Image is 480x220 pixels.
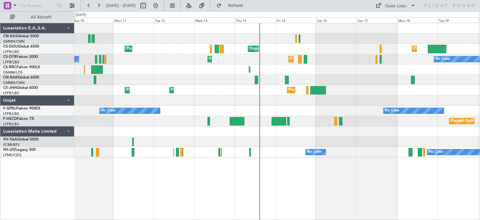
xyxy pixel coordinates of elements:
[3,34,17,38] span: CN-KAS
[127,44,225,54] div: Planned Maint [GEOGRAPHIC_DATA] ([GEOGRAPHIC_DATA])
[72,17,113,23] div: Sun 10
[3,86,38,90] a: CS-JHHGlobal 6000
[16,15,66,19] span: All Aircraft
[3,148,16,152] span: 9H-LPZ
[127,85,225,95] div: Planned Maint [GEOGRAPHIC_DATA] ([GEOGRAPHIC_DATA])
[3,34,39,38] a: CN-KASGlobal 5000
[3,60,19,64] a: LFPB/LBG
[3,55,38,59] a: CS-DTRFalcon 2000
[356,17,397,23] div: Sun 17
[154,17,194,23] div: Tue 12
[3,80,25,85] a: GMMN/CMN
[209,54,241,64] div: Planned Maint Sofia
[397,17,437,23] div: Mon 18
[290,54,389,64] div: Planned Maint [GEOGRAPHIC_DATA] ([GEOGRAPHIC_DATA])
[3,148,36,152] a: 9H-LPZLegacy 500
[194,17,235,23] div: Wed 13
[436,54,450,64] div: No Crew
[101,106,116,115] div: No Crew
[316,17,357,23] div: Sat 16
[289,85,387,95] div: Planned Maint [GEOGRAPHIC_DATA] ([GEOGRAPHIC_DATA])
[3,122,19,126] a: LFPB/LBG
[3,111,19,116] a: LFPB/LBG
[7,12,68,22] button: All Aircraft
[106,3,136,8] span: [DATE] - [DATE]
[3,70,22,75] a: DNMM/LOS
[3,65,17,69] span: CS-RRC
[372,1,419,11] button: Quick Links
[3,86,17,90] span: CS-JHH
[385,3,406,9] div: Quick Links
[250,44,352,54] div: Unplanned Maint [GEOGRAPHIC_DATA] ([GEOGRAPHIC_DATA])
[3,76,18,79] span: CN-RAK
[3,153,21,157] a: LFMD/CEQ
[3,138,38,141] a: 9H-YAAGlobal 5000
[76,13,86,18] div: [DATE]
[19,1,55,10] input: Trip Number
[385,106,399,115] div: No Crew
[3,107,17,110] span: F-GPNJ
[3,117,17,121] span: F-HECD
[3,107,40,110] a: F-GPNJFalcon 900EX
[3,117,34,121] a: F-HECDFalcon 7X
[213,1,251,11] button: Refresh
[113,17,154,23] div: Mon 11
[3,45,18,49] span: CS-DOU
[275,17,316,23] div: Fri 15
[3,55,17,59] span: CS-DTR
[3,138,17,141] span: 9H-YAA
[235,17,275,23] div: Thu 14
[3,65,40,69] a: CS-RRCFalcon 900LX
[3,142,20,147] a: FCBB/BZV
[3,45,39,49] a: CS-DOUGlobal 6500
[223,3,249,8] span: Refresh
[171,85,270,95] div: Planned Maint [GEOGRAPHIC_DATA] ([GEOGRAPHIC_DATA])
[3,76,39,79] a: CN-RAKGlobal 6000
[429,147,443,157] div: No Crew
[307,147,322,157] div: No Crew
[3,39,25,44] a: GMMN/CMN
[3,49,19,54] a: LFPB/LBG
[3,91,19,95] a: LFPB/LBG
[437,17,478,23] div: Tue 19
